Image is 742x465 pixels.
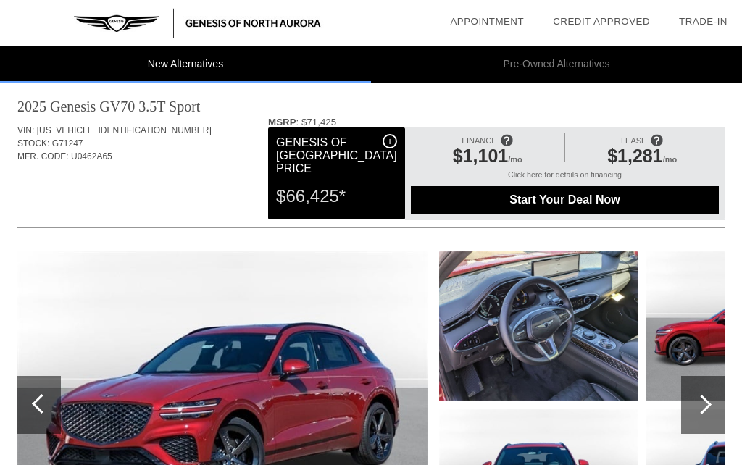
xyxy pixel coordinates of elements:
[138,96,200,117] div: 3.5T Sport
[71,151,112,162] span: U0462A65
[453,146,508,166] span: $1,101
[450,16,524,27] a: Appointment
[276,134,397,177] div: Genesis of [GEOGRAPHIC_DATA] Price
[268,117,725,127] div: : $71,425
[418,146,557,170] div: /mo
[52,138,83,148] span: G71247
[607,146,662,166] span: $1,281
[17,96,135,117] div: 2025 Genesis GV70
[621,136,646,145] span: LEASE
[426,193,703,206] span: Start Your Deal Now
[17,151,69,162] span: MFR. CODE:
[371,46,742,83] li: Pre-Owned Alternatives
[276,177,397,215] div: $66,425*
[268,117,296,127] b: MSRP
[17,138,49,148] span: STOCK:
[383,134,397,148] div: i
[679,16,728,27] a: Trade-In
[439,251,638,401] img: New-2025-Genesis-GV70-35TSport-ID14816819512-aHR0cDovL2ltYWdlcy51bml0c2ludmVudG9yeS5jb20vdXBsb2Fk...
[17,125,34,135] span: VIN:
[37,125,212,135] span: [US_VEHICLE_IDENTIFICATION_NUMBER]
[553,16,650,27] a: Credit Approved
[411,170,719,186] div: Click here for details on financing
[572,146,712,170] div: /mo
[462,136,496,145] span: FINANCE
[17,185,725,208] div: Quoted on [DATE] 5:46:32 PM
